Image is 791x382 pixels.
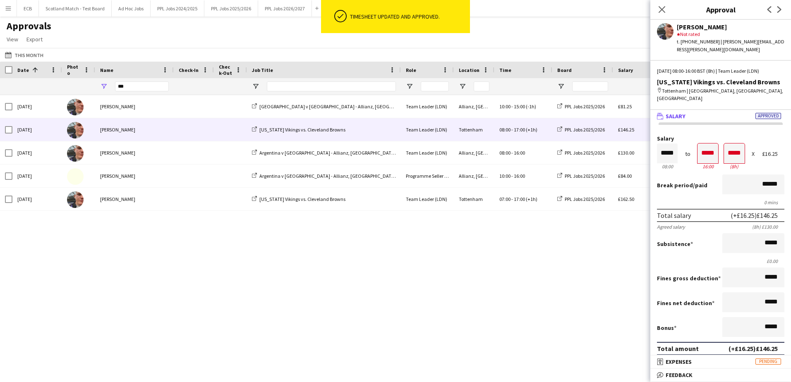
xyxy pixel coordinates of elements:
span: Time [499,67,511,73]
div: Tottenham [454,118,494,141]
input: Board Filter Input [572,81,608,91]
span: 16:00 [514,173,525,179]
span: £84.00 [618,173,632,179]
label: Salary [657,136,784,142]
button: Open Filter Menu [406,83,413,90]
span: 17:00 [514,127,525,133]
span: [US_STATE] Vikings vs. Cleveland Browns [259,127,345,133]
div: [PERSON_NAME] [677,23,784,31]
span: 16:00 [514,150,525,156]
img: Harvey Fogg [67,99,84,115]
span: £162.50 [618,196,634,202]
label: Bonus [657,324,676,332]
div: Allianz, [GEOGRAPHIC_DATA] [454,165,494,187]
div: [DATE] 08:00-16:00 BST (8h) | Team Leader (LDN) [657,67,784,75]
span: - [511,150,513,156]
span: 08:00 [499,150,511,156]
span: Expenses [666,358,692,365]
span: £81.25 [618,103,632,110]
span: Location [459,67,479,73]
span: Date [17,67,29,73]
span: PPL Jobs 2025/2026 [565,103,605,110]
a: [US_STATE] Vikings vs. Cleveland Browns [252,127,345,133]
span: Check-Out [219,64,232,76]
div: Tottenham [454,188,494,210]
mat-expansion-panel-header: Feedback [650,369,791,381]
div: [US_STATE] Vikings vs. Cleveland Browns [657,78,784,86]
div: to [685,151,690,157]
span: Approved [755,113,781,119]
span: 08:00 [499,127,511,133]
span: Break period [657,181,693,189]
div: [DATE] [12,165,62,187]
div: Tottenham | [GEOGRAPHIC_DATA], [GEOGRAPHIC_DATA], [GEOGRAPHIC_DATA] [657,87,784,102]
a: PPL Jobs 2025/2026 [557,103,605,110]
button: PPL Jobs 2026/2027 [258,0,312,17]
h3: Approval [650,4,791,15]
div: Total amount [657,344,699,353]
button: PPL Jobs 2024/2025 [151,0,204,17]
label: Fines gross deduction [657,275,721,282]
span: PPL Jobs 2025/2026 [565,173,605,179]
button: Scotland Match - Test Board [39,0,112,17]
a: PPL Jobs 2025/2026 [557,150,605,156]
mat-expansion-panel-header: SalaryApproved [650,110,791,122]
a: Argentina v [GEOGRAPHIC_DATA] - Allianz, [GEOGRAPHIC_DATA] - 15:10 KO [252,150,418,156]
a: Export [23,34,46,45]
button: Ad Hoc Jobs [112,0,151,17]
div: X [752,151,755,157]
span: Argentina v [GEOGRAPHIC_DATA] - Allianz, [GEOGRAPHIC_DATA] - 15:10 KO [259,150,418,156]
span: View [7,36,18,43]
span: - [511,173,513,179]
button: PPL Jobs 2025/2026 [204,0,258,17]
span: Export [26,36,43,43]
span: £146.25 [618,127,634,133]
input: Location Filter Input [474,81,489,91]
div: Team Leader (LDN) [401,141,454,164]
span: 07:00 [499,196,511,202]
span: (+1h) [526,127,537,133]
div: [PERSON_NAME] [95,118,174,141]
mat-expansion-panel-header: ExpensesPending [650,356,791,368]
span: - [511,196,513,202]
span: - [511,103,513,110]
div: [DATE] [12,188,62,210]
span: 10:00 [499,103,511,110]
span: Board [557,67,572,73]
div: Agreed salary [657,224,685,230]
button: Open Filter Menu [459,83,466,90]
div: [DATE] [12,141,62,164]
button: ECB [17,0,39,17]
div: [PERSON_NAME] [95,141,174,164]
a: [GEOGRAPHIC_DATA] v [GEOGRAPHIC_DATA] - Allianz, [GEOGRAPHIC_DATA] - Setup [252,103,436,110]
span: PPL Jobs 2025/2026 [565,196,605,202]
a: View [3,34,22,45]
div: 8h [724,163,745,170]
div: Programme Seller (LDN) [401,165,454,187]
div: Allianz, [GEOGRAPHIC_DATA] [454,95,494,118]
button: This Month [3,50,45,60]
div: Team Leader (LDN) [401,95,454,118]
div: 0 mins [657,199,784,205]
label: Fines net deduction [657,299,714,307]
label: Subsistence [657,240,693,248]
div: [PERSON_NAME] [95,188,174,210]
div: Team Leader (LDN) [401,118,454,141]
div: Timesheet updated and approved. [350,13,467,20]
img: Harvey Fogg [67,191,84,208]
div: [DATE] [12,95,62,118]
div: Allianz, [GEOGRAPHIC_DATA] [454,141,494,164]
span: £130.00 [618,150,634,156]
span: Salary [666,112,686,120]
span: Role [406,67,416,73]
span: [GEOGRAPHIC_DATA] v [GEOGRAPHIC_DATA] - Allianz, [GEOGRAPHIC_DATA] - Setup [259,103,436,110]
div: Not rated [677,31,784,38]
div: (+£16.25) £146.25 [731,211,778,220]
span: (+1h) [526,196,537,202]
span: 10:00 [499,173,511,179]
span: - [511,127,513,133]
a: PPL Jobs 2025/2026 [557,173,605,179]
div: [PERSON_NAME] [95,95,174,118]
span: [US_STATE] Vikings vs. Cleveland Browns [259,196,345,202]
div: Total salary [657,211,691,220]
